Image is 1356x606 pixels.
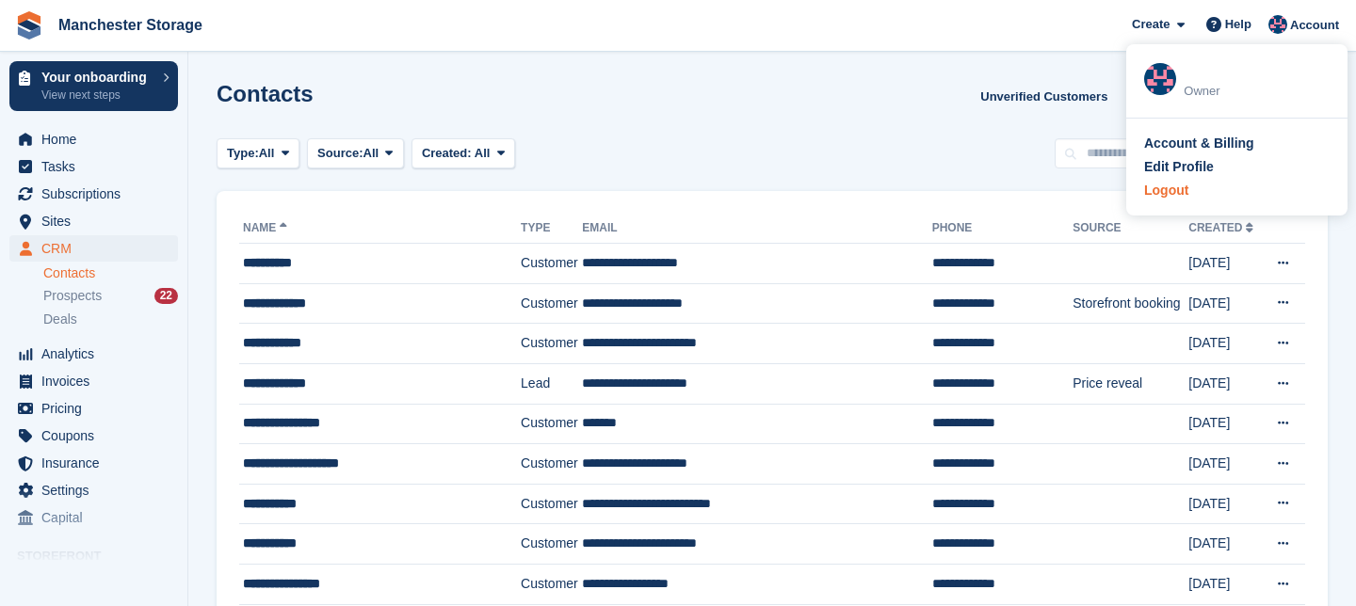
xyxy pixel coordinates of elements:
th: Type [521,214,582,244]
a: Deals [43,310,178,329]
div: Logout [1144,181,1188,200]
td: [DATE] [1188,363,1263,404]
span: Home [41,126,154,152]
a: Name [243,221,291,234]
a: menu [9,126,178,152]
span: Coupons [41,423,154,449]
span: Analytics [41,341,154,367]
td: Customer [521,444,582,485]
span: All [363,144,379,163]
a: menu [9,181,178,207]
a: menu [9,450,178,476]
div: Owner [1184,82,1330,101]
div: Account & Billing [1144,134,1254,153]
span: Pricing [41,395,154,422]
td: [DATE] [1188,244,1263,284]
a: Manchester Storage [51,9,210,40]
span: Settings [41,477,154,503]
a: Prospects 22 [43,286,178,306]
div: 22 [154,288,178,304]
td: Customer [521,244,582,284]
a: menu [9,504,178,531]
img: stora-icon-8386f47178a22dfd0bd8f6a31ec36ba5ce8667c1dd55bd0f319d3a0aa187defe.svg [15,11,43,40]
th: Email [582,214,931,244]
td: [DATE] [1188,324,1263,364]
span: CRM [41,235,154,262]
span: Account [1290,16,1339,35]
td: Lead [521,363,582,404]
a: menu [9,235,178,262]
td: Customer [521,283,582,324]
td: Price reveal [1073,363,1188,404]
a: menu [9,153,178,180]
th: Phone [932,214,1073,244]
a: Edit Profile [1144,157,1330,177]
a: Account & Billing [1144,134,1330,153]
td: Customer [521,484,582,524]
td: Customer [521,564,582,604]
span: Insurance [41,450,154,476]
button: Source: All [307,138,404,169]
td: [DATE] [1188,524,1263,565]
p: Your onboarding [41,71,153,84]
span: Sites [41,208,154,234]
td: [DATE] [1188,564,1263,604]
a: Your onboarding View next steps [9,61,178,111]
td: Storefront booking [1073,283,1188,324]
div: Edit Profile [1144,157,1214,177]
a: menu [9,208,178,234]
a: Created [1188,221,1257,234]
span: Deals [43,311,77,328]
td: [DATE] [1188,484,1263,524]
span: All [259,144,275,163]
p: View next steps [41,87,153,104]
button: Created: All [412,138,515,169]
span: Storefront [17,547,187,566]
span: All [475,146,491,160]
a: menu [9,477,178,503]
td: [DATE] [1188,404,1263,444]
span: Created: [422,146,472,160]
span: Capital [41,504,154,531]
td: Customer [521,524,582,565]
a: menu [9,395,178,422]
a: menu [9,423,178,449]
button: Type: All [217,138,299,169]
a: menu [9,368,178,394]
span: Create [1132,15,1170,34]
span: Tasks [41,153,154,180]
span: Subscriptions [41,181,154,207]
span: Invoices [41,368,154,394]
th: Source [1073,214,1188,244]
td: [DATE] [1188,444,1263,485]
button: Export [1122,81,1205,112]
span: Prospects [43,287,102,305]
span: Type: [227,144,259,163]
td: Customer [521,324,582,364]
span: Help [1225,15,1251,34]
a: Logout [1144,181,1330,200]
td: [DATE] [1188,283,1263,324]
h1: Contacts [217,81,314,106]
a: Contacts [43,264,178,282]
td: Customer [521,404,582,444]
a: Unverified Customers [973,81,1115,112]
span: Source: [317,144,363,163]
a: menu [9,341,178,367]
